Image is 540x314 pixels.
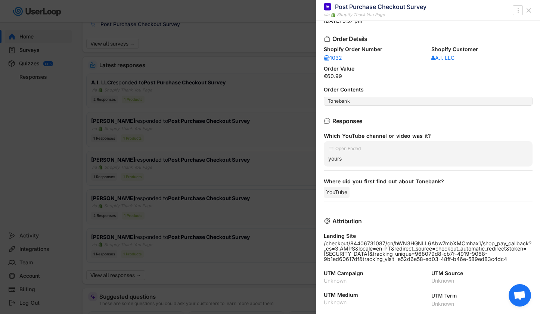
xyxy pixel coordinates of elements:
a: A.I. LLC [431,54,454,62]
div: Where did you first find out about Tonebank? [324,178,527,185]
img: 1156660_ecommerce_logo_shopify_icon%20%281%29.png [331,13,335,17]
div: Shopify Customer [431,47,533,52]
div: Order Value [324,66,533,71]
div: Order Details [332,36,521,42]
div: A.I. LLC [431,55,454,60]
div: Unknown [324,300,425,305]
div: yours [328,155,528,162]
div: UTM Term [431,292,533,299]
div: UTM Medium [324,292,425,298]
div: via [324,12,329,18]
div: Open chat [509,284,531,307]
div: Attribution [332,218,521,224]
div: Responses [332,118,521,124]
text:  [517,6,519,14]
div: [DATE] 5:57 pm [324,18,533,24]
div: Unknown [431,301,533,307]
div: Tonebank [328,98,528,104]
div: 1032 [324,55,346,60]
div: Landing Site [324,233,533,239]
div: Order Contents [324,87,533,92]
div: Unknown [324,278,425,283]
div: Shopify Thank You Page [337,12,385,18]
div: YouTube [324,187,350,198]
a: 1032 [324,54,346,62]
div: /checkout/84406731087/cn/hWN3HGNLL6Abw7mbXMCmhax1/shop_pay_callback?_cs=3.AMPS&locale=en-PT&redir... [324,241,533,262]
div: Shopify Order Number [324,47,425,52]
div: Unknown [431,278,533,283]
div: €60.99 [324,74,533,79]
div: Open Ended [335,146,361,151]
div: Which YouTube channel or video was it? [324,133,527,139]
div: Post Purchase Checkout Survey [335,3,426,11]
div: UTM Source [431,271,533,276]
button:  [514,6,522,15]
div: UTM Campaign [324,271,425,276]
